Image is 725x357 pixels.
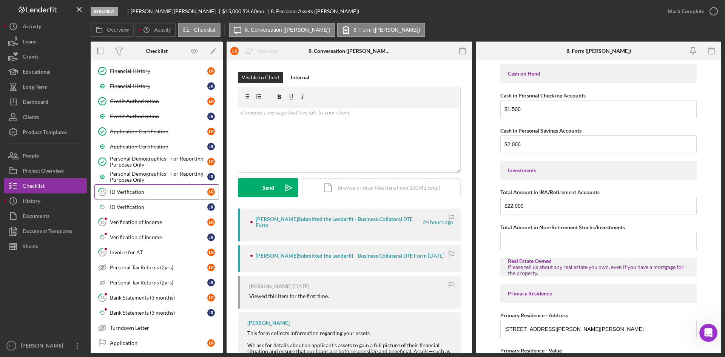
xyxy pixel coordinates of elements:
div: [PERSON_NAME] [247,320,290,326]
div: [PERSON_NAME] Submitted the Lenderfit - Business Collateral DTE Form [256,253,427,259]
div: 8. Conversation ([PERSON_NAME]) [309,48,390,54]
label: Total Amount in IRA/Retirement Accounts [500,189,600,195]
div: Financial History [110,83,207,89]
label: Overview [107,27,129,33]
button: Document Templates [4,224,87,239]
tspan: 15 [100,189,105,194]
div: Internal [291,72,309,83]
div: People [23,148,39,165]
div: 60 mo [251,8,264,14]
button: Grants [4,49,87,64]
a: Application CertificationJR [94,139,219,154]
button: Dashboard [4,94,87,110]
a: Application CertificationLR [94,124,219,139]
div: Application [110,340,207,346]
button: Checklist [178,23,221,37]
a: Financial HistoryJR [94,79,219,94]
span: $15,000 [222,8,241,14]
a: Personal Demographics - For Reporting Purposes OnlyJR [94,169,219,184]
div: History [23,193,40,210]
div: Long-Term [23,79,48,96]
div: [PERSON_NAME] [PERSON_NAME] [131,8,222,14]
button: Long-Term [4,79,87,94]
div: Personal Tax Returns (2yrs) [110,264,207,270]
button: LRReassign [227,43,285,59]
label: Primary Residence - Address [500,312,568,318]
label: Checklist [194,27,216,33]
div: [PERSON_NAME] Submitted the Lenderfit - Business Collateral DTE Form [256,216,422,228]
div: Loans [23,34,36,51]
a: Product Templates [4,125,87,140]
div: Activity [23,19,41,36]
div: Clients [23,110,39,127]
button: Activity [4,19,87,34]
time: 2025-09-22 21:36 [293,283,309,289]
div: Primary Residence [508,291,689,297]
a: Turndown Letter [94,320,219,335]
button: Checklist [4,178,87,193]
div: Dashboard [23,94,48,111]
div: In Review [91,7,118,16]
div: [PERSON_NAME] [19,338,68,355]
button: Send [238,178,298,197]
div: Product Templates [23,125,67,142]
div: Invoice for AT [110,249,207,255]
button: Sheets [4,239,87,254]
a: Personal Tax Returns (2yrs)LR [94,260,219,275]
time: 2025-09-24 19:21 [423,219,453,225]
a: Loans [4,34,87,49]
button: Clients [4,110,87,125]
div: L R [207,249,215,256]
div: Checklist [23,178,45,195]
div: Application Certification [110,128,207,134]
label: Cash in Personal Checking Accounts [500,92,586,99]
div: J R [207,203,215,211]
a: Verification of IncomeJR [94,230,219,245]
button: Activity [136,23,176,37]
a: Project Overview [4,163,87,178]
a: 18Bank Statements (3 months)LR [94,290,219,305]
button: 8. Conversation ([PERSON_NAME]) [229,23,335,37]
div: J R [207,143,215,150]
div: J R [207,233,215,241]
div: Please tell us about any real estate you own, even if you have a mortgage for the property. [508,264,689,276]
div: Reassign [258,43,278,59]
div: ID Verification [110,204,207,210]
a: 16Verification of IncomeLR [94,215,219,230]
a: Financial HistoryLR [94,63,219,79]
div: Cash on Hand [508,71,689,77]
button: Internal [287,72,313,83]
a: ID VerificationJR [94,199,219,215]
button: HZ[PERSON_NAME] [4,338,87,353]
div: L R [207,67,215,75]
div: Real Estate Owned [508,258,689,264]
div: Verification of Income [110,219,207,225]
a: Documents [4,209,87,224]
a: 15ID VerificationLR [94,184,219,199]
a: Personal Demographics - For Reporting Purposes OnlyLR [94,154,219,169]
a: Personal Tax Returns (2yrs)JR [94,275,219,290]
div: Sheets [23,239,38,256]
div: J R [207,113,215,120]
div: L R [207,97,215,105]
label: Activity [154,27,171,33]
div: Documents [23,209,49,226]
div: This form collects information regarding your assets. [247,330,453,336]
div: Personal Demographics - For Reporting Purposes Only [110,156,207,168]
div: Viewed this item for the first time. [249,293,329,299]
button: History [4,193,87,209]
div: Credit Authorization [110,98,207,104]
text: HZ [9,344,14,348]
button: People [4,148,87,163]
div: Credit Authorization [110,113,207,119]
a: Bank Statements (3 months)JR [94,305,219,320]
tspan: 17 [100,250,105,255]
button: Overview [91,23,134,37]
div: L R [207,128,215,135]
div: Project Overview [23,163,64,180]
